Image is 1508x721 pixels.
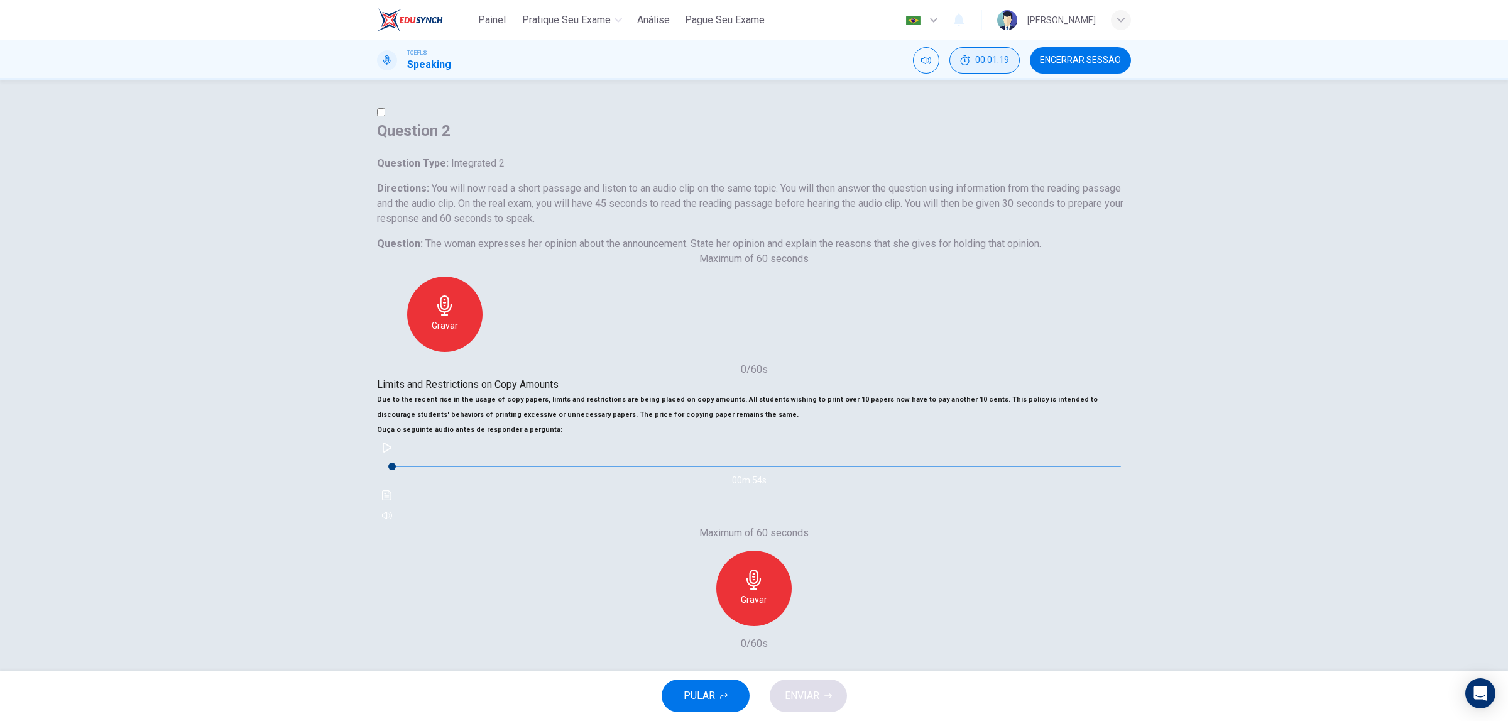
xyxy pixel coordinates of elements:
[377,475,1131,485] span: 00m 54s
[716,551,792,626] button: Gravar
[699,526,809,541] h6: Maximum of 60 seconds
[741,592,767,607] h6: Gravar
[905,16,921,25] img: pt
[407,57,451,72] h1: Speaking
[377,422,1131,438] h6: Ouça o seguinte áudio antes de responder a pergunta :
[1040,55,1121,65] span: Encerrar Sessão
[472,9,512,31] button: Painel
[680,9,770,31] button: Pague Seu Exame
[684,687,715,705] span: PULAR
[377,251,1131,267] h6: Maximum of 60 seconds
[949,47,1020,74] button: 00:01:19
[449,157,505,169] span: Integrated 2
[637,13,670,28] span: Análise
[913,47,939,74] div: Silenciar
[517,9,627,31] button: Pratique seu exame
[1465,678,1495,708] div: Open Intercom Messenger
[741,636,768,651] h6: 0/60s
[377,236,1131,251] h6: Question :
[377,181,1131,226] h6: Directions :
[377,485,397,505] button: Clique para ver a transcrição do áudio
[377,392,1131,422] h6: Due to the recent rise in the usage of copy papers, limits and restrictions are being placed on c...
[522,13,611,28] span: Pratique seu exame
[662,680,750,712] button: PULAR
[377,378,559,390] span: Limits and Restrictions on Copy Amounts
[407,48,427,57] span: TOEFL®
[432,318,458,333] h6: Gravar
[377,121,1131,141] h4: Question 2
[377,8,472,33] a: EduSynch logo
[1030,47,1131,74] button: Encerrar Sessão
[377,8,443,33] img: EduSynch logo
[425,238,1041,250] span: The woman expresses her opinion about the announcement. State her opinion and explain the reasons...
[685,13,765,28] span: Pague Seu Exame
[407,277,483,352] button: Gravar
[478,13,506,28] span: Painel
[377,182,1123,224] span: You will now read a short passage and listen to an audio clip on the same topic. You will then an...
[632,9,675,31] button: Análise
[377,156,1131,171] h6: Question Type :
[949,47,1020,74] div: Esconder
[997,10,1017,30] img: Profile picture
[377,362,1131,377] h6: 0/60s
[1027,13,1096,28] div: [PERSON_NAME]
[975,55,1009,65] span: 00:01:19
